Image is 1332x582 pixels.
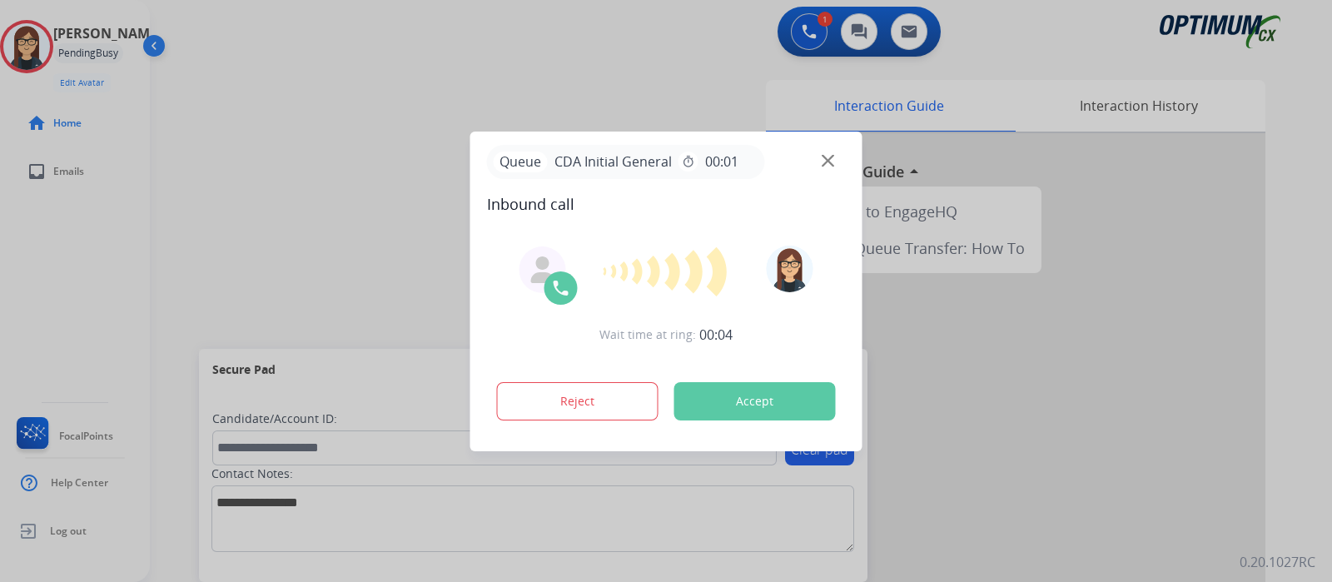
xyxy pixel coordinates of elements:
img: agent-avatar [529,256,556,283]
button: Accept [674,382,836,420]
mat-icon: timer [682,155,695,168]
p: 0.20.1027RC [1240,552,1315,572]
img: avatar [766,246,813,292]
img: call-icon [551,278,571,298]
span: Wait time at ring: [599,326,696,343]
span: 00:04 [699,325,733,345]
button: Reject [497,382,659,420]
img: close-button [822,154,834,167]
span: Inbound call [487,192,846,216]
p: Queue [494,152,548,172]
span: CDA Initial General [548,152,678,172]
span: 00:01 [705,152,738,172]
